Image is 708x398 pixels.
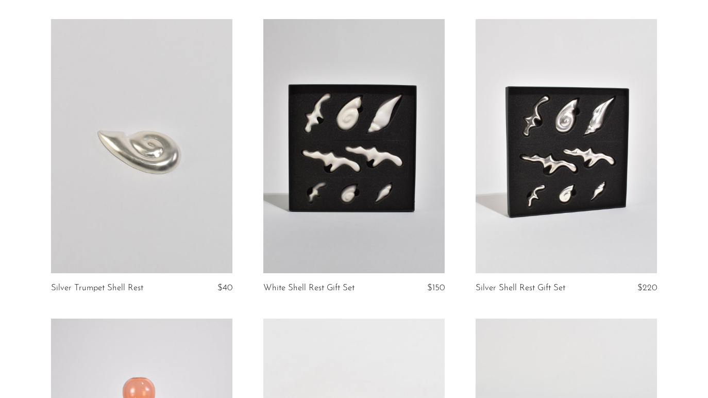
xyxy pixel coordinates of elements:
a: Silver Shell Rest Gift Set [476,284,565,293]
span: $220 [637,284,657,292]
a: White Shell Rest Gift Set [263,284,355,293]
a: Silver Trumpet Shell Rest [51,284,143,293]
span: $150 [427,284,445,292]
span: $40 [217,284,232,292]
